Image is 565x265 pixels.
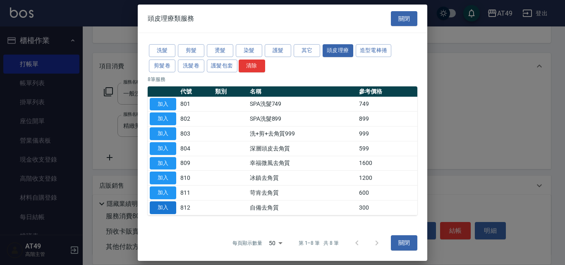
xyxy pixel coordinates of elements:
[149,44,175,57] button: 洗髮
[357,141,417,156] td: 599
[294,44,320,57] button: 其它
[357,112,417,127] td: 899
[248,200,357,215] td: 自備去角質
[357,185,417,200] td: 600
[178,112,213,127] td: 802
[357,200,417,215] td: 300
[248,97,357,112] td: SPA洗髮749
[232,239,262,247] p: 每頁顯示數量
[148,14,194,23] span: 頭皮理療類服務
[178,86,213,97] th: 代號
[178,126,213,141] td: 803
[178,171,213,186] td: 810
[207,60,237,72] button: 護髮包套
[178,156,213,171] td: 809
[357,86,417,97] th: 參考價格
[248,185,357,200] td: 苛肯去角質
[150,157,176,170] button: 加入
[357,126,417,141] td: 999
[150,186,176,199] button: 加入
[248,141,357,156] td: 深層頭皮去角質
[150,127,176,140] button: 加入
[178,185,213,200] td: 811
[248,171,357,186] td: 冰鎮去角質
[213,86,248,97] th: 類別
[236,44,262,57] button: 染髮
[207,44,233,57] button: 燙髮
[178,141,213,156] td: 804
[178,44,204,57] button: 剪髮
[266,232,285,254] div: 50
[248,126,357,141] td: 洗+剪+去角質999
[150,201,176,214] button: 加入
[178,60,204,72] button: 洗髮卷
[391,11,417,26] button: 關閉
[178,97,213,112] td: 801
[357,156,417,171] td: 1600
[150,98,176,110] button: 加入
[248,86,357,97] th: 名稱
[150,112,176,125] button: 加入
[391,235,417,251] button: 關閉
[265,44,291,57] button: 護髮
[323,44,353,57] button: 頭皮理療
[357,97,417,112] td: 749
[150,172,176,184] button: 加入
[356,44,392,57] button: 造型電棒捲
[357,171,417,186] td: 1200
[150,142,176,155] button: 加入
[178,200,213,215] td: 812
[248,156,357,171] td: 幸福微風去角質
[299,239,339,247] p: 第 1–8 筆 共 8 筆
[148,75,417,83] p: 8 筆服務
[239,60,265,72] button: 清除
[248,112,357,127] td: SPA洗髮899
[149,60,175,72] button: 剪髮卷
